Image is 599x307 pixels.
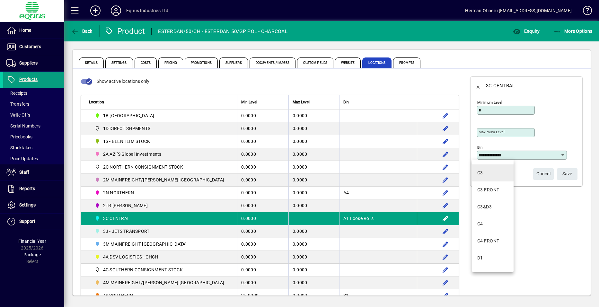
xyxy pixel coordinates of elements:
button: Profile [106,5,126,16]
td: 0.0000 [237,122,288,135]
span: 1D DIRECT SHPMENTS [92,125,153,132]
span: 4C SOUTHERN CONSIGNMENT STOCK [103,267,183,273]
a: Pricebooks [3,131,64,142]
div: C3&D3 [477,204,492,210]
span: Pricing [158,57,183,68]
app-page-header-button: Back [64,25,100,37]
span: 2M MAINFREIGHT/OWENS AUCKLAND [92,176,227,184]
td: S1 [339,289,417,302]
span: 2TR [PERSON_NAME] [103,202,148,209]
mat-label: Minimum level [477,100,502,105]
a: Home [3,22,64,39]
span: 2A AZI''S Global Investments [103,151,162,157]
span: Promotions [185,57,218,68]
td: 0.0000 [288,122,339,135]
span: Cancel [536,169,551,179]
span: 2A AZI''S Global Investments [92,150,164,158]
span: 3C CENTRAL [103,215,130,222]
td: 0.0000 [288,276,339,289]
span: Transfers [6,101,29,107]
span: 1S - BLENHEIM STOCK [103,138,150,145]
span: Website [335,57,361,68]
td: A4 [339,187,417,199]
span: Min Level [241,99,257,106]
td: 0.0000 [237,276,288,289]
span: Reports [19,186,35,191]
span: 4M MAINFREIGHT/OWENS CHRISTCHURCH [92,279,227,286]
div: D2 [477,272,483,278]
span: 2TR TOM RYAN CARTAGE [92,202,150,209]
td: A1 Loose Rolls [339,212,417,225]
span: Financial Year [18,239,46,244]
a: Customers [3,39,64,55]
span: Settings [105,57,133,68]
button: Back [471,78,486,93]
td: 0.0000 [288,174,339,187]
span: 4A DSV LOGISTICS - CHCH [92,253,161,261]
mat-option: C3 FRONT [472,181,514,198]
a: Suppliers [3,55,64,71]
div: Product [104,26,145,36]
a: Stocktakes [3,142,64,153]
mat-option: C4 [472,215,514,232]
div: D1 [477,255,483,261]
a: Write Offs [3,110,64,120]
td: 0.0000 [237,225,288,238]
span: Suppliers [219,57,248,68]
div: Herman Otineru [EMAIL_ADDRESS][DOMAIN_NAME] [465,5,572,16]
span: Documents / Images [250,57,296,68]
span: 2M MAINFREIGHT/[PERSON_NAME] [GEOGRAPHIC_DATA] [103,177,225,183]
div: C4 FRONT [477,238,499,244]
span: 4S SOUTHERN [92,292,136,299]
span: Bin [343,99,349,106]
button: Save [557,168,577,180]
span: More Options [553,29,593,34]
span: Show active locations only [97,79,149,84]
td: 0.0000 [237,251,288,264]
span: Home [19,28,31,33]
div: C3 [477,170,483,176]
span: Support [19,219,35,224]
div: C3 FRONT [477,187,499,193]
td: 0.0000 [288,238,339,251]
span: Enquiry [513,29,540,34]
mat-option: C3 [472,164,514,181]
a: Reports [3,181,64,197]
td: 0.0000 [237,238,288,251]
button: More Options [552,25,594,37]
span: 2N NORTHERN [103,189,134,196]
span: 3M MAINFREIGHT WELLINGTON [92,240,189,248]
td: 0.0000 [288,251,339,264]
td: 0.0000 [237,174,288,187]
a: Transfers [3,99,64,110]
span: Stocktakes [6,145,32,150]
td: 0.0000 [288,264,339,276]
td: 0.0000 [237,199,288,212]
mat-option: D1 [472,250,514,267]
td: 0.0000 [288,225,339,238]
a: Staff [3,164,64,180]
td: 0.0000 [288,135,339,148]
span: S [562,171,565,176]
span: 4M MAINFREIGHT/[PERSON_NAME] [GEOGRAPHIC_DATA] [103,279,225,286]
td: 25.0000 [237,289,288,302]
span: Location [89,99,104,106]
td: 0.0000 [288,161,339,174]
td: 0.0000 [288,199,339,212]
td: 0.0000 [237,212,288,225]
td: 0.0000 [237,187,288,199]
span: Prompts [393,57,420,68]
div: ESTERDAN/50/CH - ESTERDAN 50/GP POL - CHARCOAL [158,26,287,37]
td: 0.0000 [288,148,339,161]
span: Details [79,57,104,68]
span: 4A DSV LOGISTICS - CHCH [103,254,158,260]
span: Staff [19,170,29,175]
span: 4S SOUTHERN [103,292,133,299]
span: 3M MAINFREIGHT [GEOGRAPHIC_DATA] [103,241,187,247]
mat-option: C3&D3 [472,198,514,215]
a: Receipts [3,88,64,99]
td: 0.0000 [237,264,288,276]
span: Locations [362,57,392,68]
span: 2N NORTHERN [92,189,137,197]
